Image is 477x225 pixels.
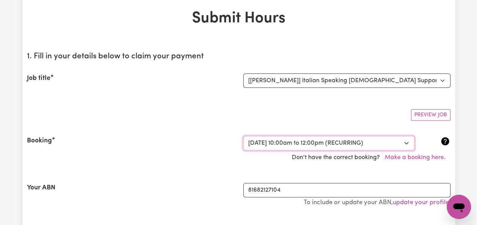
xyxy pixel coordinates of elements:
h1: Submit Hours [27,9,450,28]
span: Don't have the correct booking? [292,155,450,161]
label: Job title [27,73,50,83]
iframe: Button to launch messaging window [447,195,471,219]
button: Make a booking here. [380,150,450,165]
label: Your ABN [27,183,55,193]
h2: 1. Fill in your details below to claim your payment [27,52,450,61]
label: Booking [27,136,52,146]
small: To include or update your ABN, . [304,199,450,206]
button: Preview Job [411,109,450,121]
a: update your profile [393,199,449,206]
